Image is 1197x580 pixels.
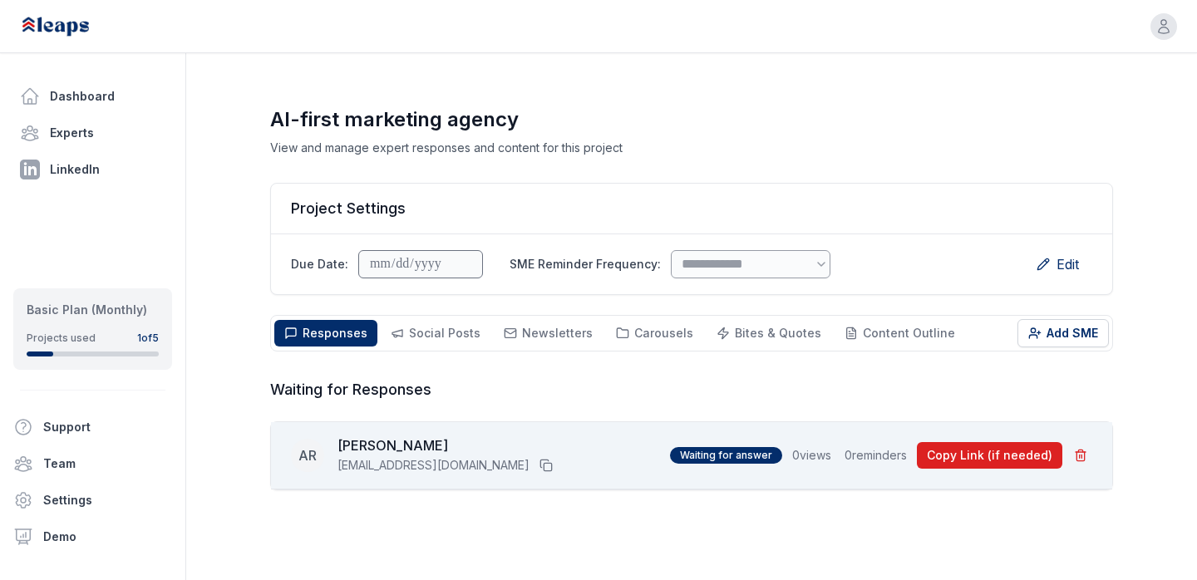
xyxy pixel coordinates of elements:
span: 0 reminders [845,447,907,464]
button: Bites & Quotes [707,320,831,347]
h3: Waiting for Responses [270,378,1113,401]
p: View and manage expert responses and content for this project [270,140,1113,156]
label: SME Reminder Frequency: [510,256,661,273]
div: Basic Plan (Monthly) [27,302,159,318]
span: Content Outline [863,326,955,340]
span: [EMAIL_ADDRESS][DOMAIN_NAME] [337,457,530,474]
h2: Project Settings [291,197,1092,220]
button: Content Outline [835,320,965,347]
button: Support [7,410,165,444]
label: Due Date: [291,256,348,273]
button: Copy Link (if needed) [917,442,1062,469]
span: Social Posts [409,326,480,340]
span: Edit [1057,254,1079,274]
span: Newsletters [522,326,593,340]
a: LinkedIn [13,153,172,186]
button: Responses [274,320,377,347]
button: Remove SME [1069,444,1092,467]
span: Bites & Quotes [735,326,821,340]
a: Settings [7,484,179,517]
a: Team [7,447,179,480]
span: Carousels [634,326,693,340]
button: Newsletters [494,320,603,347]
div: 1 of 5 [137,332,159,345]
h1: AI-first marketing agency [270,106,1113,133]
button: Add SME [1017,319,1109,347]
div: AR [291,439,324,472]
span: Waiting for answer [670,447,782,464]
div: Projects used [27,332,96,345]
span: 0 views [792,447,831,464]
span: Responses [303,326,367,340]
a: Dashboard [13,80,172,113]
h3: [PERSON_NAME] [337,435,556,455]
button: Social Posts [381,320,490,347]
a: Experts [13,116,172,150]
img: Leaps [20,8,126,45]
a: Demo [7,520,179,553]
button: Edit [1023,248,1092,281]
button: Carousels [606,320,703,347]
